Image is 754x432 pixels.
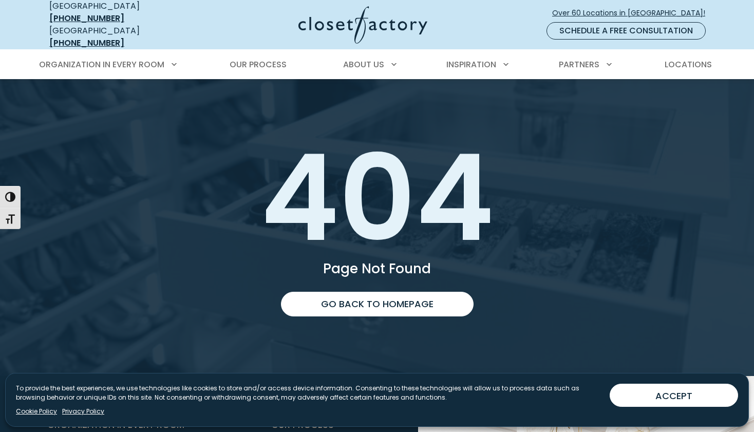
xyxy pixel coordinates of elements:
span: Partners [559,59,599,70]
a: [PHONE_NUMBER] [49,12,124,24]
a: Schedule a Free Consultation [546,22,706,40]
span: Inspiration [446,59,496,70]
span: Our Process [230,59,287,70]
p: Page Not Found [47,262,707,275]
div: [GEOGRAPHIC_DATA] [49,25,198,49]
span: About Us [343,59,384,70]
h1: 404 [47,139,707,258]
span: Locations [665,59,712,70]
a: Over 60 Locations in [GEOGRAPHIC_DATA]! [552,4,714,22]
a: [PHONE_NUMBER] [49,37,124,49]
button: ACCEPT [610,384,738,407]
span: Over 60 Locations in [GEOGRAPHIC_DATA]! [552,8,713,18]
a: Privacy Policy [62,407,104,416]
span: Organization in Every Room [39,59,164,70]
a: Go back to homepage [281,292,474,316]
nav: Primary Menu [32,50,722,79]
p: To provide the best experiences, we use technologies like cookies to store and/or access device i... [16,384,601,402]
img: Closet Factory Logo [298,6,427,44]
a: Cookie Policy [16,407,57,416]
